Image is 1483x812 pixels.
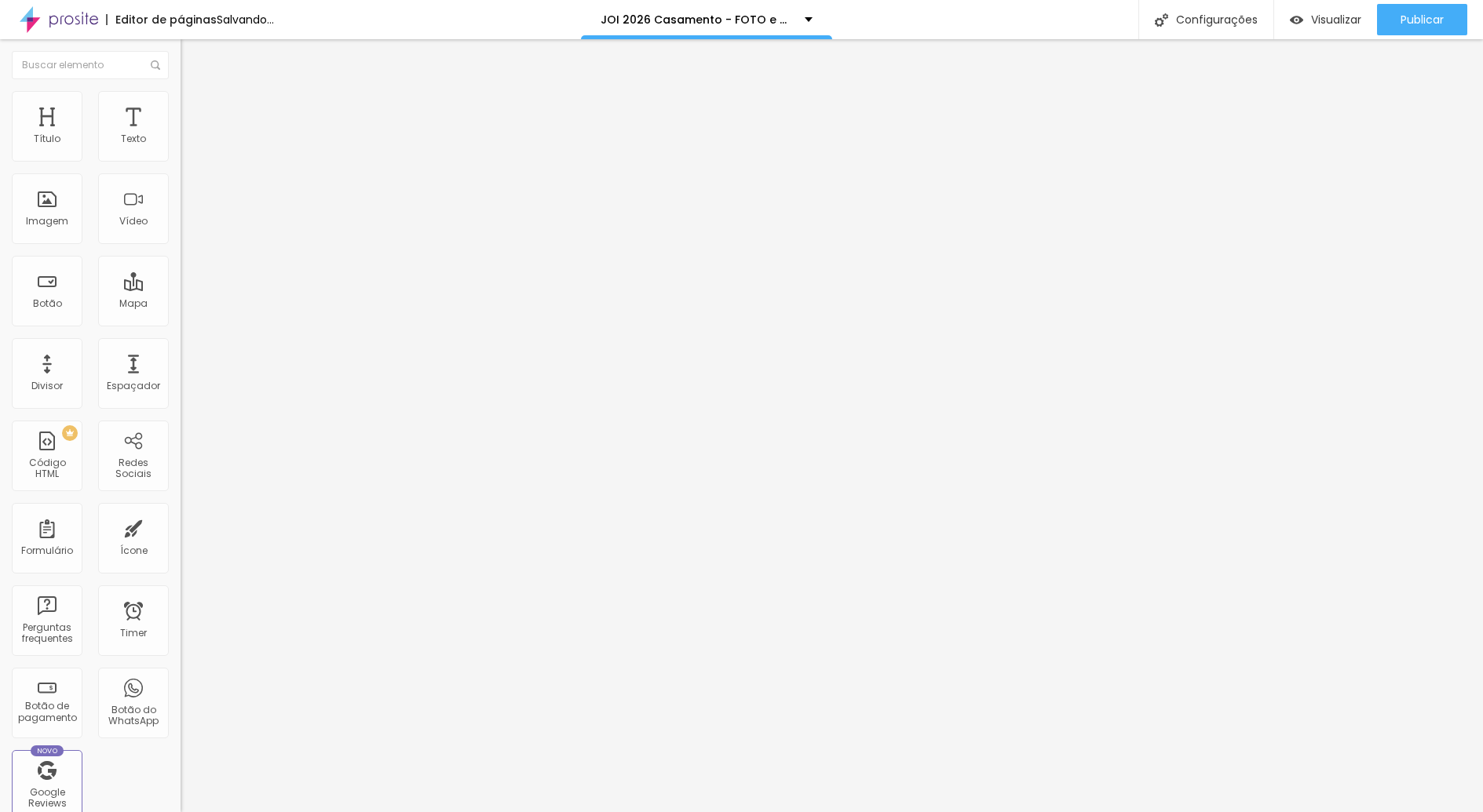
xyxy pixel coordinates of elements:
div: Editor de páginas [106,14,217,25]
iframe: Editor [181,39,1483,812]
button: Publicar [1377,4,1467,35]
img: Icone [151,60,160,70]
span: Visualizar [1311,13,1361,26]
span: Publicar [1401,13,1444,26]
div: Botão do WhatsApp [102,705,164,727]
div: Mapa [119,298,148,309]
div: Código HTML [16,457,78,480]
div: Título [34,133,60,144]
div: Vídeo [119,216,148,227]
img: view-1.svg [1290,13,1303,27]
div: Ícone [120,545,148,556]
img: Icone [1155,13,1168,27]
div: Botão de pagamento [16,701,78,723]
p: JOI 2026 Casamento - FOTO e VIDEO [601,14,793,25]
div: Divisor [31,381,63,391]
div: Espaçador [107,381,160,391]
input: Buscar elemento [12,51,169,79]
button: Visualizar [1274,4,1377,35]
div: Texto [121,133,146,144]
div: Salvando... [217,14,274,25]
div: Novo [31,745,64,756]
div: Google Reviews [16,787,78,810]
div: Redes Sociais [102,457,164,480]
div: Perguntas frequentes [16,622,78,645]
div: Formulário [21,545,73,556]
div: Botão [33,298,62,309]
div: Timer [120,628,147,639]
div: Imagem [26,216,68,227]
